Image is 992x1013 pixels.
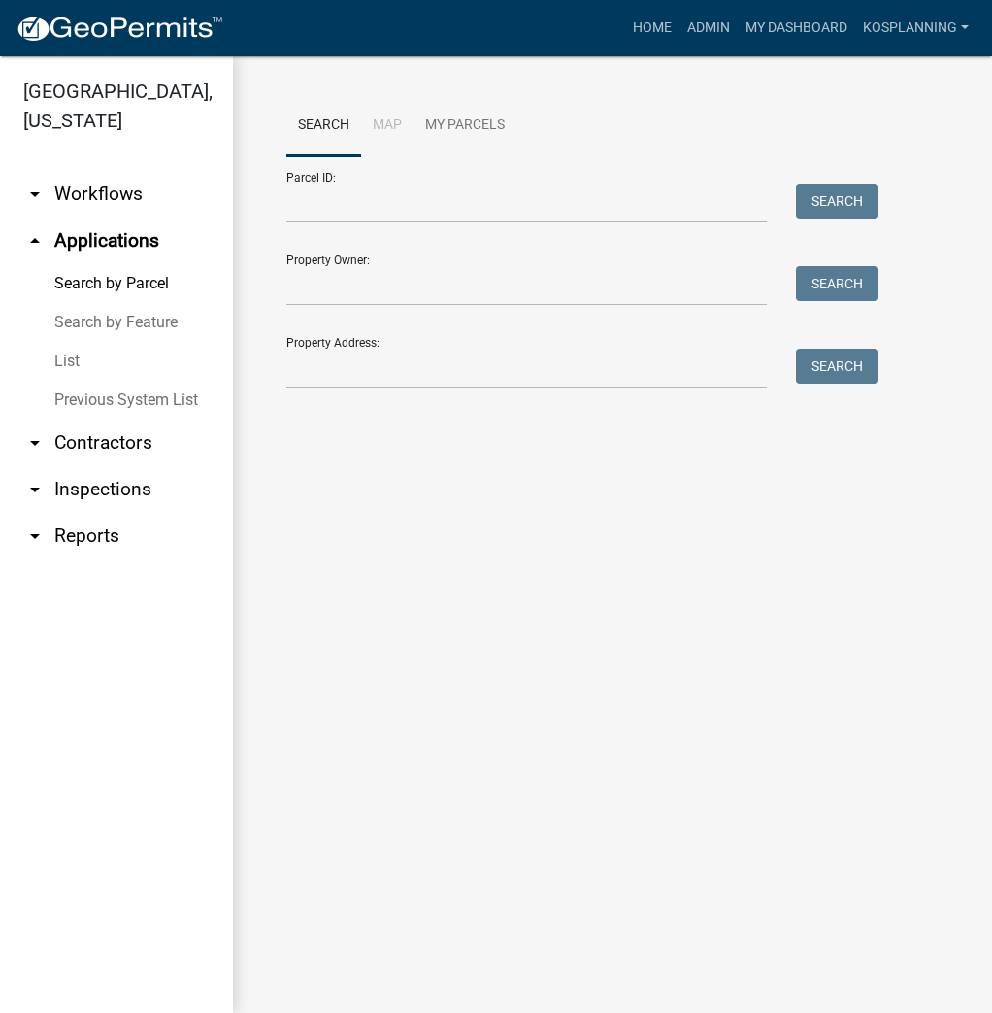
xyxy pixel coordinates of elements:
[625,10,679,47] a: Home
[286,95,361,157] a: Search
[796,184,878,219] button: Search
[23,478,47,501] i: arrow_drop_down
[855,10,976,47] a: kosplanning
[679,10,738,47] a: Admin
[23,524,47,548] i: arrow_drop_down
[796,266,878,301] button: Search
[23,183,47,206] i: arrow_drop_down
[738,10,855,47] a: My Dashboard
[796,349,878,384] button: Search
[23,431,47,455] i: arrow_drop_down
[413,95,516,157] a: My Parcels
[23,229,47,253] i: arrow_drop_up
